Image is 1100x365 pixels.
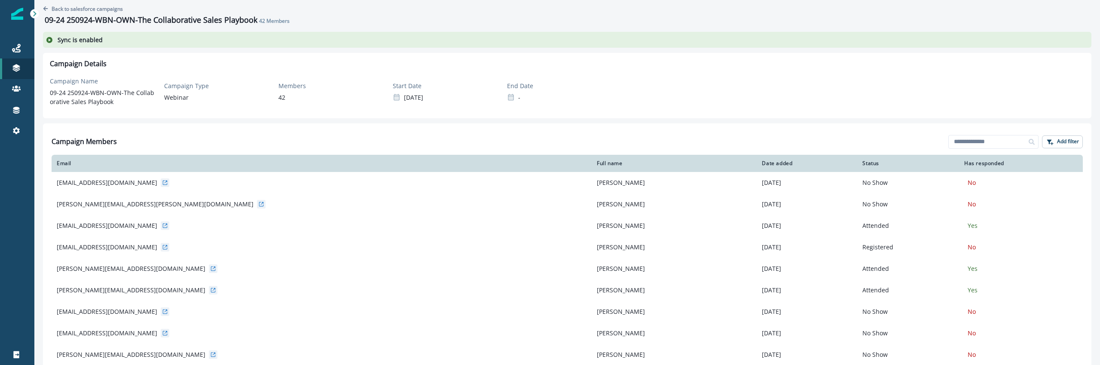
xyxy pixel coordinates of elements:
[43,5,123,12] button: Go back
[964,200,1078,209] p: No
[592,215,757,236] td: [PERSON_NAME]
[857,258,959,279] td: Attended
[964,243,1078,252] p: No
[964,329,1078,337] p: No
[597,160,752,167] div: Full name
[52,5,123,12] p: Back to salesforce campaigns
[762,221,852,230] p: [DATE]
[857,279,959,301] td: Attended
[57,160,587,167] div: Email
[57,221,157,230] p: [EMAIL_ADDRESS][DOMAIN_NAME]
[393,81,422,90] p: Start Date
[50,77,98,86] p: Campaign Name
[592,236,757,258] td: [PERSON_NAME]
[56,35,104,44] p: Sync is enabled
[762,350,852,359] p: [DATE]
[862,160,954,167] div: Status
[164,93,189,102] p: Webinar
[592,258,757,279] td: [PERSON_NAME]
[57,350,205,359] p: [PERSON_NAME][EMAIL_ADDRESS][DOMAIN_NAME]
[592,172,757,193] td: [PERSON_NAME]
[857,236,959,258] td: Registered
[257,17,291,25] p: 42 Members
[278,93,285,102] p: 42
[857,322,959,344] td: No Show
[964,160,1078,167] div: Has responded
[11,8,23,20] img: Inflection
[592,322,757,344] td: [PERSON_NAME]
[57,329,157,337] p: [EMAIL_ADDRESS][DOMAIN_NAME]
[964,221,1078,230] p: Yes
[50,88,157,106] p: 09-24 250924-WBN-OWN-The Collaborative Sales Playbook
[592,301,757,322] td: [PERSON_NAME]
[857,215,959,236] td: Attended
[57,307,157,316] p: [EMAIL_ADDRESS][DOMAIN_NAME]
[164,81,209,90] p: Campaign Type
[964,350,1078,359] p: No
[964,178,1078,187] p: No
[762,329,852,337] p: [DATE]
[762,307,852,316] p: [DATE]
[762,200,852,209] p: [DATE]
[1057,138,1079,144] p: Add filter
[518,93,520,102] p: -
[762,178,852,187] p: [DATE]
[404,93,423,102] p: [DATE]
[592,193,757,215] td: [PERSON_NAME]
[762,243,852,252] p: [DATE]
[964,286,1078,294] p: Yes
[52,138,117,146] h1: Campaign Members
[45,15,257,25] h1: 09-24 250924-WBN-OWN-The Collaborative Sales Playbook
[857,193,959,215] td: No Show
[762,160,852,167] div: Date added
[1042,135,1083,148] button: Add filter
[964,307,1078,316] p: No
[964,264,1078,273] p: Yes
[857,172,959,193] td: No Show
[857,301,959,322] td: No Show
[278,81,306,90] p: Members
[507,81,533,90] p: End Date
[57,178,157,187] p: [EMAIL_ADDRESS][DOMAIN_NAME]
[762,264,852,273] p: [DATE]
[57,243,157,252] p: [EMAIL_ADDRESS][DOMAIN_NAME]
[762,286,852,294] p: [DATE]
[57,264,205,273] p: [PERSON_NAME][EMAIL_ADDRESS][DOMAIN_NAME]
[57,286,205,294] p: [PERSON_NAME][EMAIL_ADDRESS][DOMAIN_NAME]
[592,279,757,301] td: [PERSON_NAME]
[50,60,107,68] h1: Campaign Details
[57,200,254,209] p: [PERSON_NAME][EMAIL_ADDRESS][PERSON_NAME][DOMAIN_NAME]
